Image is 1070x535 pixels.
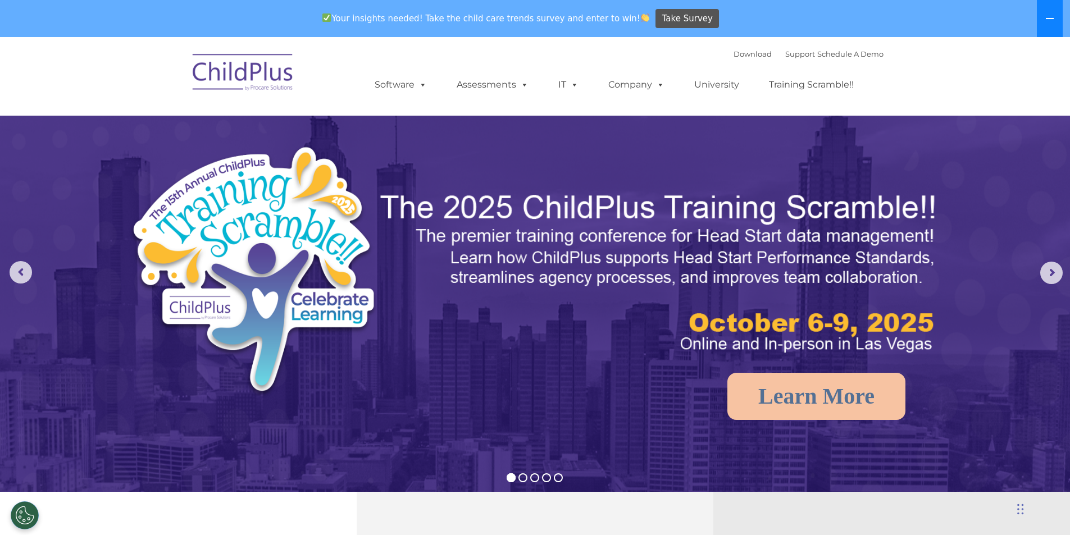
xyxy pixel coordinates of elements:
a: Assessments [445,74,540,96]
a: Take Survey [655,9,719,29]
a: Training Scramble!! [758,74,865,96]
span: Take Survey [662,9,713,29]
a: Download [734,49,772,58]
iframe: Chat Widget [886,414,1070,535]
img: ChildPlus by Procare Solutions [187,46,299,102]
a: Company [597,74,676,96]
button: Cookies Settings [11,501,39,529]
a: University [683,74,750,96]
div: Drag [1017,492,1024,526]
a: Schedule A Demo [817,49,884,58]
span: Phone number [156,120,204,129]
img: 👏 [641,13,649,22]
span: Last name [156,74,190,83]
a: IT [547,74,590,96]
img: ✅ [322,13,331,22]
a: Learn More [727,373,905,420]
span: Your insights needed! Take the child care trends survey and enter to win! [318,7,654,29]
font: | [734,49,884,58]
a: Support [785,49,815,58]
a: Software [363,74,438,96]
